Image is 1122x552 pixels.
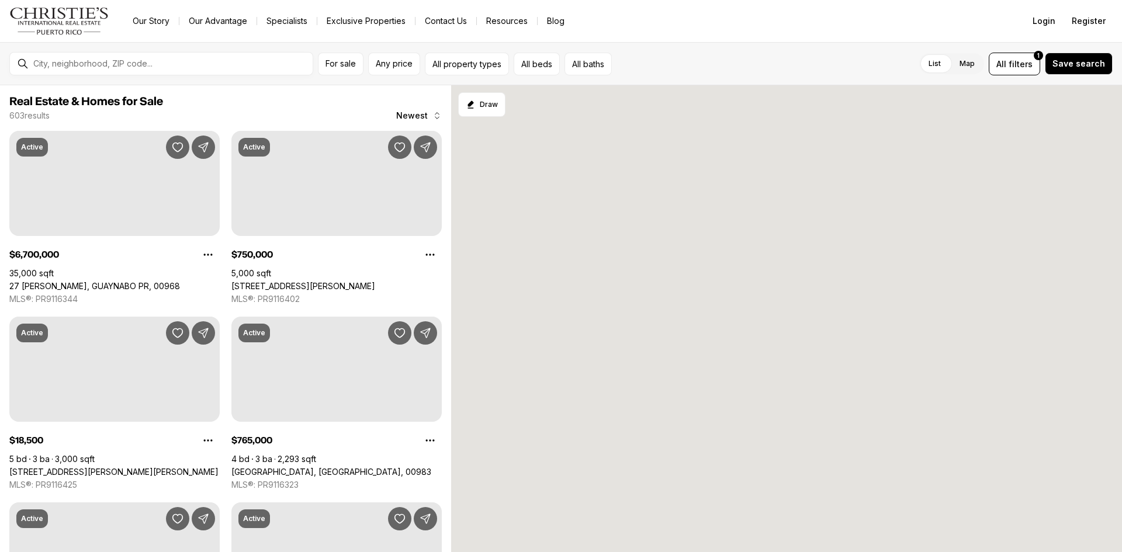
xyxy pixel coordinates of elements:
button: All baths [565,53,612,75]
span: Register [1072,16,1106,26]
span: Save search [1052,59,1105,68]
a: 1123 CALLE MARBELLA, CAROLINA PR, 00983 [231,467,431,477]
a: 54 CALLE 54 SE #1273, SAN JUAN PR, 00921 [231,281,375,291]
button: All property types [425,53,509,75]
img: logo [9,7,109,35]
button: Start drawing [458,92,505,117]
label: Map [950,53,984,74]
button: Save Property: 1123 CALLE MARBELLA [388,321,411,345]
button: Register [1065,9,1113,33]
span: Newest [396,111,428,120]
button: Save Property: 27 AMELIA [166,136,189,159]
button: Allfilters1 [989,53,1040,75]
span: filters [1009,58,1033,70]
span: Any price [376,59,413,68]
button: Save search [1045,53,1113,75]
a: 27 AMELIA, GUAYNABO PR, 00968 [9,281,180,291]
button: Property options [418,429,442,452]
p: Active [243,514,265,523]
button: Contact Us [415,13,476,29]
button: Save Property: 1863 FERNANDEZ JUNCOS #701 [166,507,189,530]
button: All beds [514,53,560,75]
button: For sale [318,53,363,75]
span: Real Estate & Homes for Sale [9,96,163,107]
a: Exclusive Properties [317,13,415,29]
button: Save Property: 54 CALLE 54 SE #1273 [388,136,411,159]
a: Resources [477,13,537,29]
button: Login [1026,9,1062,33]
span: For sale [325,59,356,68]
a: Blog [538,13,574,29]
button: Save Property: 1715 COND. LA INMACULADA PLAZA I #PH4 [388,507,411,530]
button: Any price [368,53,420,75]
p: 603 results [9,111,50,120]
span: Login [1033,16,1055,26]
p: Active [21,514,43,523]
button: Property options [196,429,220,452]
button: Newest [389,104,449,127]
a: Our Story [123,13,179,29]
button: Save Property: 1215 CALLE LUCHETTI [166,321,189,345]
a: 1215 CALLE LUCHETTI, SAN JUAN PR, 00907 [9,467,219,477]
span: 1 [1037,51,1040,60]
p: Active [21,143,43,152]
span: All [996,58,1006,70]
button: Property options [418,243,442,266]
p: Active [243,143,265,152]
p: Active [21,328,43,338]
a: Our Advantage [179,13,257,29]
p: Active [243,328,265,338]
button: Property options [196,243,220,266]
label: List [919,53,950,74]
a: Specialists [257,13,317,29]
